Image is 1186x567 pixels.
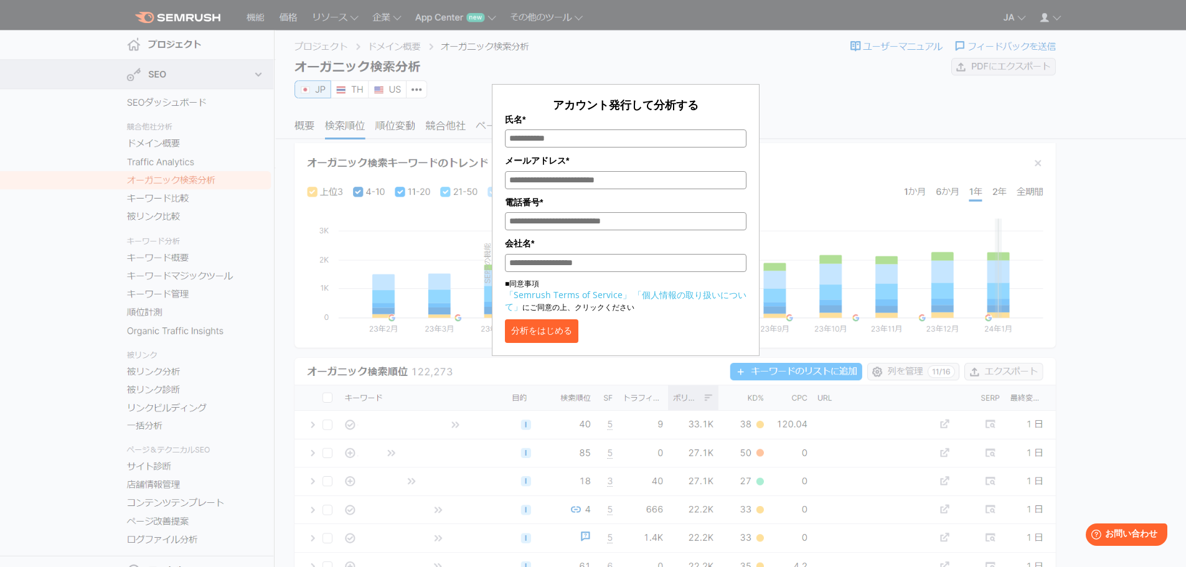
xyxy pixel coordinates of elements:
[505,278,746,313] p: ■同意事項 にご同意の上、クリックください
[505,289,631,301] a: 「Semrush Terms of Service」
[553,97,699,112] span: アカウント発行して分析する
[1075,518,1172,553] iframe: Help widget launcher
[505,195,746,209] label: 電話番号*
[505,319,578,343] button: 分析をはじめる
[505,289,746,312] a: 「個人情報の取り扱いについて」
[505,154,746,167] label: メールアドレス*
